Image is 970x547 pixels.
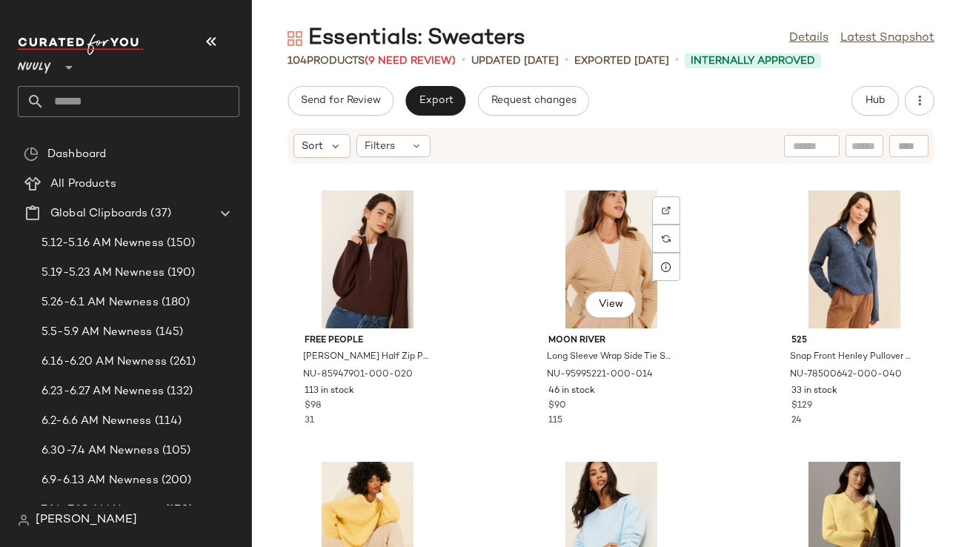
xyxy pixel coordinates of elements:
[293,190,442,328] img: 85947901_020_b
[675,52,679,70] span: •
[288,56,307,67] span: 104
[537,190,686,328] img: 95995221_014_b
[159,442,191,460] span: (105)
[478,86,589,116] button: Request changes
[288,31,302,46] img: svg%3e
[152,413,182,430] span: (114)
[305,334,431,348] span: Free People
[548,334,674,348] span: Moon River
[691,53,815,69] span: Internally Approved
[791,385,837,398] span: 33 in stock
[305,416,314,425] span: 31
[789,30,828,47] a: Details
[164,383,193,400] span: (132)
[305,385,354,398] span: 113 in stock
[159,472,192,489] span: (200)
[41,413,152,430] span: 6.2-6.6 AM Newness
[18,34,144,55] img: cfy_white_logo.C9jOOHJF.svg
[41,442,159,460] span: 6.30-7.4 AM Newness
[565,52,568,70] span: •
[405,86,465,116] button: Export
[662,234,671,243] img: svg%3e
[288,86,393,116] button: Send for Review
[790,368,902,382] span: NU-78500642-000-040
[585,291,636,318] button: View
[50,176,116,193] span: All Products
[840,30,934,47] a: Latest Snapshot
[305,400,321,413] span: $98
[548,400,566,413] span: $90
[41,354,167,371] span: 6.16-6.20 AM Newness
[165,265,196,282] span: (190)
[24,147,39,162] img: svg%3e
[365,139,395,154] span: Filters
[159,294,190,311] span: (180)
[662,206,671,215] img: svg%3e
[41,324,153,341] span: 5.5-5.9 AM Newness
[303,368,413,382] span: NU-85947901-000-020
[491,95,577,107] span: Request changes
[153,324,184,341] span: (145)
[462,52,465,70] span: •
[288,24,525,53] div: Essentials: Sweaters
[147,205,171,222] span: (37)
[574,53,669,69] p: Exported [DATE]
[162,502,193,519] span: (170)
[41,502,162,519] span: 7.14-7.18 AM Newness
[288,53,456,69] div: Products
[791,400,812,413] span: $129
[365,56,456,67] span: (9 Need Review)
[548,416,562,425] span: 115
[18,514,30,526] img: svg%3e
[41,235,164,252] span: 5.12-5.16 AM Newness
[41,265,165,282] span: 5.19-5.23 AM Newness
[50,205,147,222] span: Global Clipboards
[167,354,196,371] span: (261)
[303,351,429,364] span: [PERSON_NAME] Half Zip Pullover Sweater
[418,95,453,107] span: Export
[865,95,886,107] span: Hub
[18,50,51,77] span: Nuuly
[302,139,323,154] span: Sort
[598,299,623,311] span: View
[547,351,673,364] span: Long Sleeve Wrap Side Tie Sweater
[548,385,595,398] span: 46 in stock
[36,511,137,529] span: [PERSON_NAME]
[791,416,802,425] span: 24
[164,235,196,252] span: (150)
[41,383,164,400] span: 6.23-6.27 AM Newness
[791,334,917,348] span: 525
[471,53,559,69] p: updated [DATE]
[780,190,929,328] img: 78500642_040_b4
[790,351,916,364] span: Snap Front Henley Pullover Sweater
[300,95,381,107] span: Send for Review
[41,472,159,489] span: 6.9-6.13 AM Newness
[47,146,106,163] span: Dashboard
[547,368,653,382] span: NU-95995221-000-014
[41,294,159,311] span: 5.26-6.1 AM Newness
[851,86,899,116] button: Hub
